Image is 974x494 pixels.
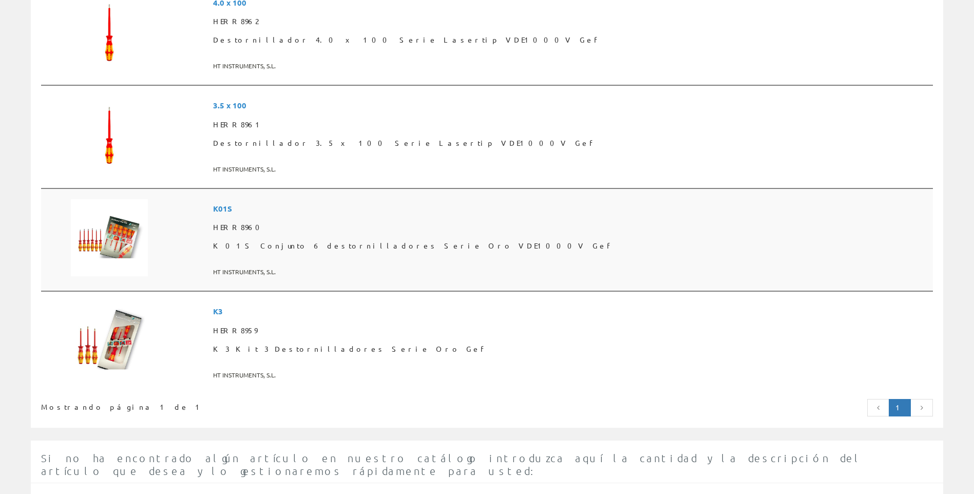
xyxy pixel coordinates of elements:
img: Foto artículo Destornillador 3.5 x 100 Serie Lasertip VDE1000V Gef (150x150) [71,96,148,173]
span: Si no ha encontrado algún artículo en nuestro catálogo introduzca aquí la cantidad y la descripci... [41,452,863,477]
span: HERR8961 [213,116,929,134]
a: Página siguiente [910,399,933,416]
span: HT INSTRUMENTS, S.L. [213,367,929,384]
span: HERR8960 [213,218,929,237]
span: Destornillador 3.5 x 100 Serie Lasertip VDE1000V Gef [213,134,929,153]
span: K3 Kit 3 Destornilladores Serie Oro Gef [213,340,929,358]
span: HERR8959 [213,321,929,340]
div: Mostrando página 1 de 1 [41,398,404,412]
span: HT INSTRUMENTS, S.L. [213,161,929,178]
span: 3.5 x 100 [213,96,929,115]
span: K3 [213,302,929,321]
img: Foto artículo K3 Kit 3 Destornilladores Serie Oro Gef (150x150) [71,302,148,379]
span: HERR8962 [213,12,929,31]
a: Página anterior [867,399,890,416]
span: Destornillador 4.0 x 100 Serie Lasertip VDE1000V Gef [213,31,929,49]
span: K01S Conjunto 6 destornilladores Serie Oro VDE1000V Gef [213,237,929,255]
span: HT INSTRUMENTS, S.L. [213,263,929,280]
span: HT INSTRUMENTS, S.L. [213,58,929,74]
span: K01S [213,199,929,218]
img: Foto artículo K01S Conjunto 6 destornilladores Serie Oro VDE1000V Gef (150x150) [71,199,148,276]
a: Página actual [889,399,911,416]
